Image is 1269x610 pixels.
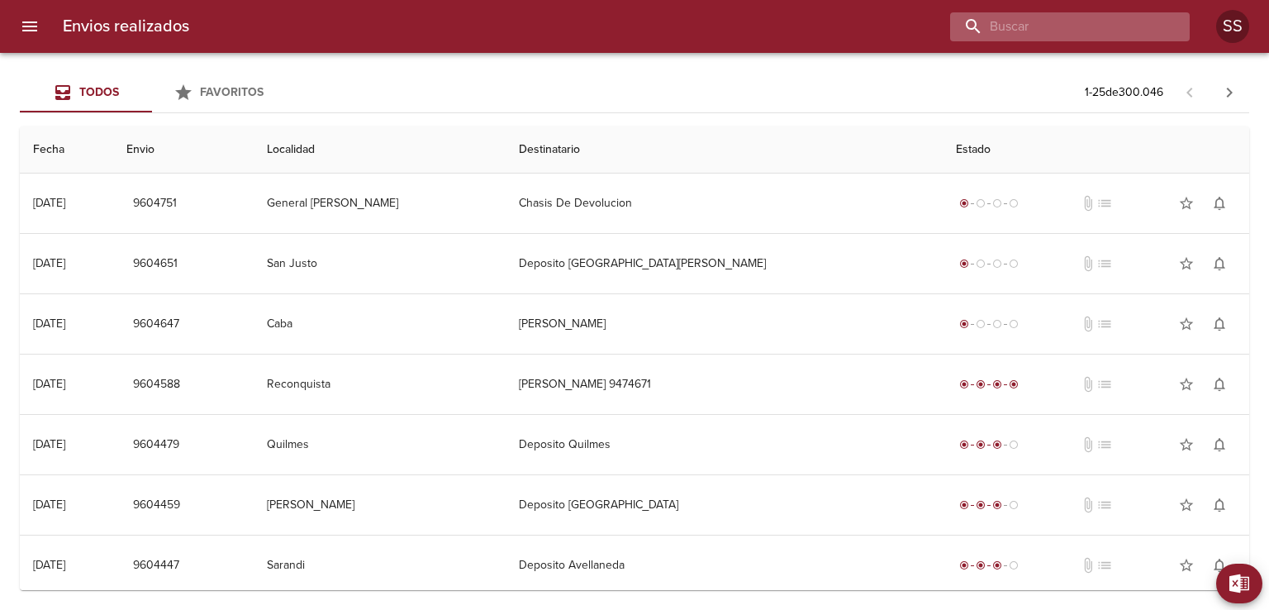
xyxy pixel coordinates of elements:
div: [DATE] [33,256,65,270]
div: Abrir información de usuario [1216,10,1249,43]
td: General [PERSON_NAME] [254,174,506,233]
td: [PERSON_NAME] [254,475,506,535]
span: No tiene documentos adjuntos [1080,497,1096,513]
span: radio_button_checked [959,259,969,269]
span: notifications_none [1211,195,1228,212]
button: 9604459 [126,490,187,521]
button: Activar notificaciones [1203,488,1236,522]
span: radio_button_checked [992,440,1002,450]
div: [DATE] [33,377,65,391]
td: Quilmes [254,415,506,474]
td: San Justo [254,234,506,293]
span: radio_button_unchecked [1009,560,1019,570]
span: 9604647 [133,314,179,335]
div: Generado [956,195,1022,212]
td: Deposito Avellaneda [506,536,943,595]
td: [PERSON_NAME] 9474671 [506,355,943,414]
span: No tiene pedido asociado [1096,497,1113,513]
div: En viaje [956,557,1022,574]
span: star_border [1178,557,1195,574]
button: Activar notificaciones [1203,307,1236,341]
span: radio_button_checked [959,440,969,450]
span: radio_button_unchecked [1009,319,1019,329]
span: radio_button_unchecked [1009,259,1019,269]
span: notifications_none [1211,255,1228,272]
button: menu [10,7,50,46]
span: No tiene pedido asociado [1096,255,1113,272]
span: notifications_none [1211,316,1228,332]
span: radio_button_checked [976,440,986,450]
th: Estado [943,126,1249,174]
button: 9604751 [126,188,183,219]
div: [DATE] [33,437,65,451]
span: radio_button_checked [992,560,1002,570]
span: radio_button_unchecked [992,319,1002,329]
div: [DATE] [33,317,65,331]
span: No tiene documentos adjuntos [1080,316,1096,332]
span: No tiene documentos adjuntos [1080,436,1096,453]
div: [DATE] [33,558,65,572]
div: Generado [956,316,1022,332]
span: star_border [1178,497,1195,513]
span: star_border [1178,376,1195,393]
span: radio_button_unchecked [976,319,986,329]
button: Agregar a favoritos [1170,247,1203,280]
button: 9604651 [126,249,184,279]
td: Sarandi [254,536,506,595]
th: Fecha [20,126,113,174]
th: Localidad [254,126,506,174]
div: Tabs Envios [20,73,284,112]
span: radio_button_unchecked [1009,500,1019,510]
td: Reconquista [254,355,506,414]
button: 9604647 [126,309,186,340]
span: radio_button_checked [976,560,986,570]
span: Favoritos [200,85,264,99]
div: Generado [956,255,1022,272]
span: radio_button_checked [1009,379,1019,389]
button: Activar notificaciones [1203,549,1236,582]
button: Agregar a favoritos [1170,187,1203,220]
span: radio_button_unchecked [976,259,986,269]
span: star_border [1178,316,1195,332]
span: radio_button_checked [976,500,986,510]
span: radio_button_checked [959,198,969,208]
div: [DATE] [33,196,65,210]
div: SS [1216,10,1249,43]
span: No tiene documentos adjuntos [1080,376,1096,393]
span: notifications_none [1211,376,1228,393]
span: No tiene pedido asociado [1096,195,1113,212]
span: radio_button_unchecked [1009,440,1019,450]
span: radio_button_unchecked [992,259,1002,269]
span: radio_button_checked [959,560,969,570]
button: 9604479 [126,430,186,460]
div: [DATE] [33,498,65,512]
input: buscar [950,12,1162,41]
span: 9604651 [133,254,178,274]
span: 9604447 [133,555,179,576]
button: Activar notificaciones [1203,187,1236,220]
span: radio_button_checked [959,379,969,389]
span: No tiene pedido asociado [1096,316,1113,332]
span: radio_button_unchecked [1009,198,1019,208]
span: radio_button_checked [959,319,969,329]
button: Activar notificaciones [1203,428,1236,461]
span: notifications_none [1211,497,1228,513]
span: radio_button_checked [959,500,969,510]
span: 9604588 [133,374,180,395]
span: No tiene pedido asociado [1096,436,1113,453]
span: No tiene documentos adjuntos [1080,255,1096,272]
button: 9604588 [126,369,187,400]
button: Agregar a favoritos [1170,307,1203,341]
th: Envio [113,126,253,174]
button: Exportar Excel [1216,564,1262,603]
button: Agregar a favoritos [1170,368,1203,401]
span: No tiene pedido asociado [1096,557,1113,574]
span: 9604459 [133,495,180,516]
span: radio_button_checked [992,500,1002,510]
td: Deposito [GEOGRAPHIC_DATA] [506,475,943,535]
th: Destinatario [506,126,943,174]
td: [PERSON_NAME] [506,294,943,354]
span: radio_button_unchecked [976,198,986,208]
div: Entregado [956,376,1022,393]
td: Caba [254,294,506,354]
